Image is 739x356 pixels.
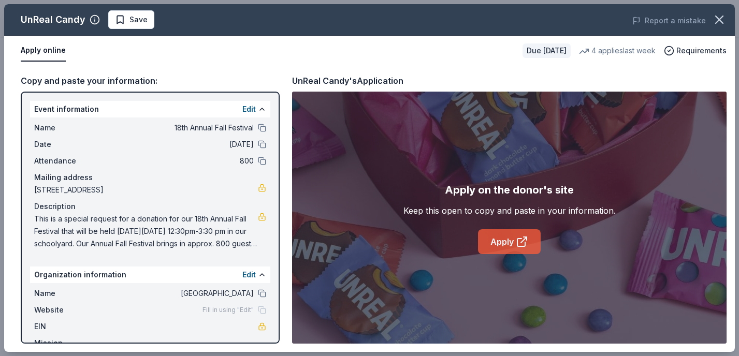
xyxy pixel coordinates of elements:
div: Mailing address [34,171,266,184]
span: 800 [104,155,254,167]
div: Event information [30,101,270,117]
button: Apply online [21,40,66,62]
button: Requirements [664,44,727,57]
div: Copy and paste your information: [21,74,280,87]
div: Description [34,200,266,213]
span: Requirements [676,44,727,57]
button: Report a mistake [632,14,706,27]
div: UnReal Candy's Application [292,74,403,87]
span: Attendance [34,155,104,167]
span: [DATE] [104,138,254,151]
span: Save [129,13,148,26]
span: Fill in using "Edit" [202,306,254,314]
button: Edit [242,103,256,115]
span: This is a special request for a donation for our 18th Annual Fall Festival that will be held [DAT... [34,213,258,250]
div: Due [DATE] [523,43,571,58]
span: [STREET_ADDRESS] [34,184,258,196]
span: Name [34,287,104,300]
span: Date [34,138,104,151]
span: EIN [34,320,104,333]
span: 18th Annual Fall Festival [104,122,254,134]
span: Name [34,122,104,134]
button: Save [108,10,154,29]
div: UnReal Candy [21,11,85,28]
div: Keep this open to copy and paste in your information. [403,204,616,217]
span: Website [34,304,104,316]
button: Edit [242,269,256,281]
span: [GEOGRAPHIC_DATA] [104,287,254,300]
div: 4 applies last week [579,44,656,57]
a: Apply [478,229,541,254]
div: Apply on the donor's site [445,182,574,198]
div: Organization information [30,266,270,283]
